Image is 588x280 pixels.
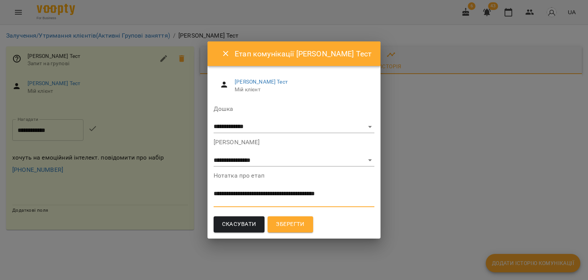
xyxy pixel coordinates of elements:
[235,86,368,94] span: Мій клієнт
[268,216,313,232] button: Зберегти
[222,219,256,229] span: Скасувати
[276,219,304,229] span: Зберегти
[214,173,375,179] label: Нотатка про етап
[217,44,235,63] button: Close
[235,79,288,85] a: [PERSON_NAME] Тест
[214,106,375,112] label: Дошка
[214,139,375,145] label: [PERSON_NAME]
[214,216,265,232] button: Скасувати
[235,48,371,60] h6: Етап комунікації [PERSON_NAME] Тест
